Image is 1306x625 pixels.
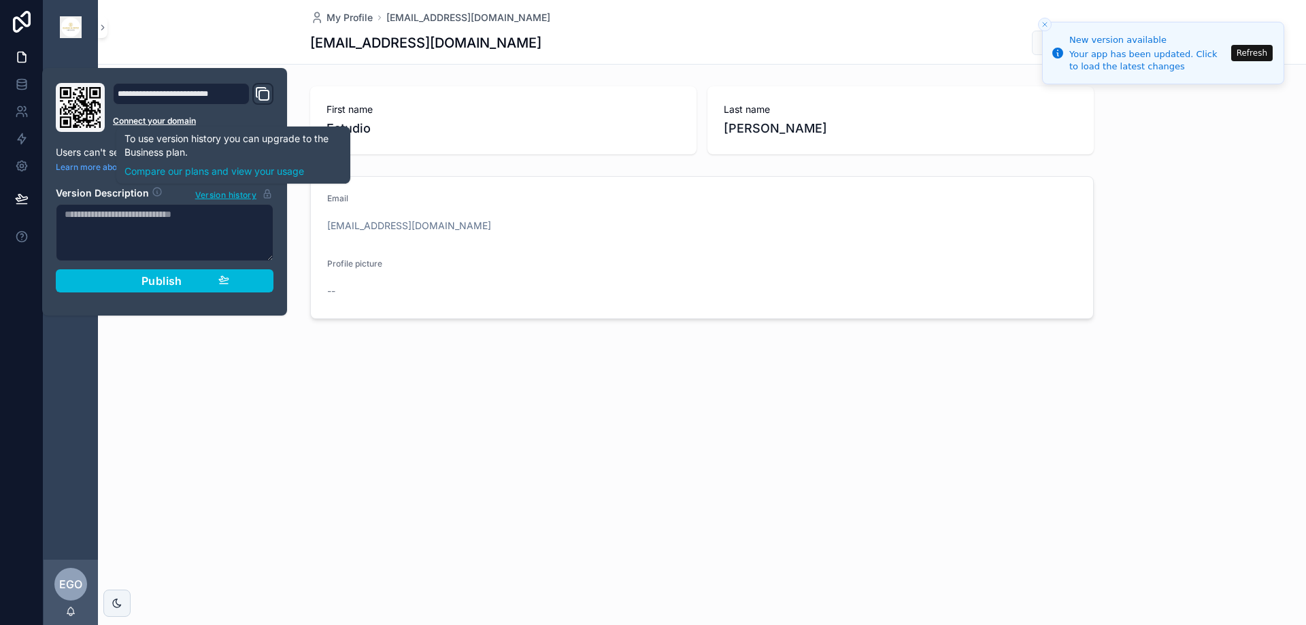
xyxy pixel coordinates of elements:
[141,274,182,288] span: Publish
[56,146,273,159] p: Users can't see your changes until you publish.
[195,187,256,201] span: Version history
[327,258,382,269] span: Profile picture
[327,193,348,203] span: Email
[1069,48,1227,73] div: Your app has been updated. Click to load the latest changes
[195,186,273,201] button: Version history
[310,11,373,24] a: My Profile
[56,269,273,292] button: Publish
[60,16,82,38] img: App logo
[326,103,680,116] span: First name
[1231,45,1273,61] button: Refresh
[724,103,1077,116] span: Last name
[56,162,182,173] a: Learn more about publishing
[310,33,541,52] h1: [EMAIL_ADDRESS][DOMAIN_NAME]
[1038,18,1052,31] button: Close toast
[326,119,680,138] span: Estudio
[44,54,98,215] div: scrollable content
[1069,33,1227,47] div: New version available
[113,83,273,132] div: Domain and Custom Link
[56,186,149,201] h2: Version Description
[59,576,82,592] span: EGO
[113,116,273,126] a: Connect your domain
[326,11,373,24] span: My Profile
[1032,31,1088,55] button: Update
[327,219,491,233] a: [EMAIL_ADDRESS][DOMAIN_NAME]
[56,162,165,173] span: Learn more about publishing
[386,11,550,24] a: [EMAIL_ADDRESS][DOMAIN_NAME]
[724,119,1077,138] span: [PERSON_NAME]
[327,284,335,298] span: --
[124,165,342,178] a: Compare our plans and view your usage
[124,132,342,178] div: To use version history you can upgrade to the Business plan.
